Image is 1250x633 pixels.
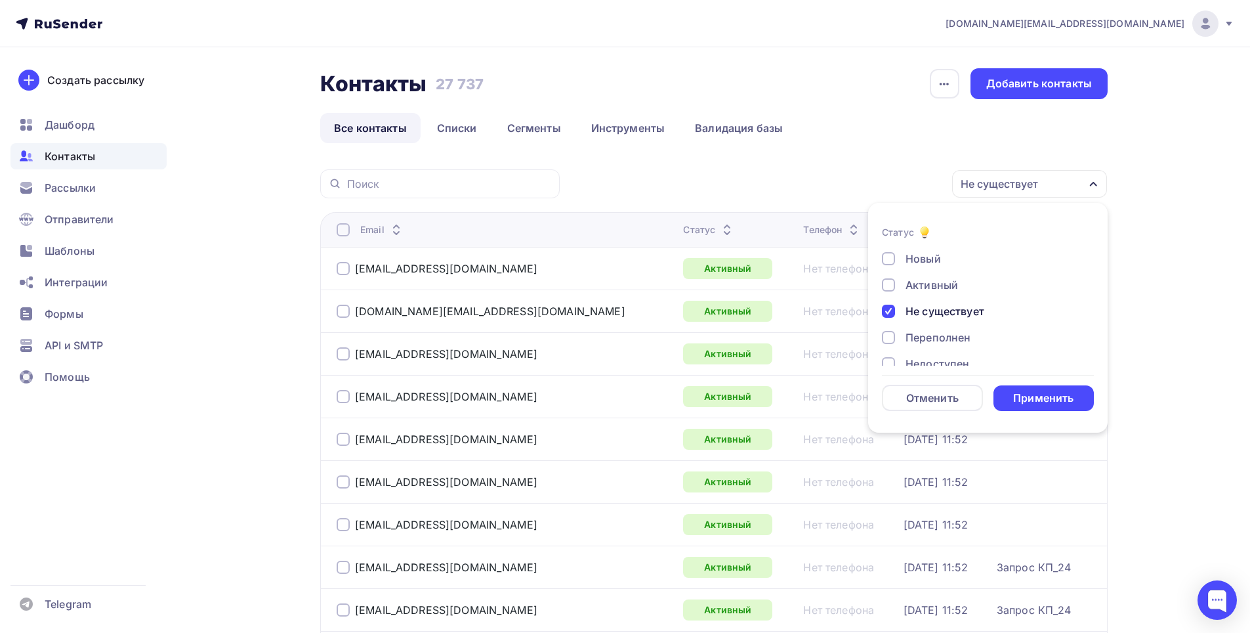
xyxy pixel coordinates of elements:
[493,113,575,143] a: Сегменты
[683,343,772,364] a: Активный
[904,518,969,531] a: [DATE] 11:52
[906,356,969,372] div: Недоступен
[45,148,95,164] span: Контакты
[997,603,1072,617] a: Запрос КП_24
[1013,391,1073,406] div: Применить
[10,143,167,169] a: Контакты
[803,223,862,236] div: Телефон
[946,17,1184,30] span: [DOMAIN_NAME][EMAIL_ADDRESS][DOMAIN_NAME]
[803,390,874,403] a: Нет телефона
[45,369,90,385] span: Помощь
[320,71,427,97] h2: Контакты
[355,433,537,446] a: [EMAIL_ADDRESS][DOMAIN_NAME]
[906,303,984,319] div: Не существует
[47,72,144,88] div: Создать рассылку
[904,433,969,446] a: [DATE] 11:52
[355,262,537,275] a: [EMAIL_ADDRESS][DOMAIN_NAME]
[45,243,94,259] span: Шаблоны
[803,518,874,531] a: Нет телефона
[683,223,735,236] div: Статус
[355,390,537,403] a: [EMAIL_ADDRESS][DOMAIN_NAME]
[683,557,772,578] a: Активный
[577,113,679,143] a: Инструменты
[803,603,874,617] a: Нет телефона
[997,561,1072,574] a: Запрос КП_24
[355,603,537,617] a: [EMAIL_ADDRESS][DOMAIN_NAME]
[683,429,772,450] a: Активный
[803,475,874,489] a: Нет телефона
[45,180,96,196] span: Рассылки
[681,113,797,143] a: Валидация базы
[10,301,167,327] a: Формы
[320,113,421,143] a: Все контакты
[803,433,874,446] div: Нет телефона
[683,514,772,535] a: Активный
[904,561,969,574] a: [DATE] 11:52
[904,475,969,489] a: [DATE] 11:52
[868,203,1108,433] ul: Не существует
[45,211,114,227] span: Отправители
[10,112,167,138] a: Дашборд
[45,306,83,322] span: Формы
[803,561,874,574] a: Нет телефона
[10,175,167,201] a: Рассылки
[961,176,1038,192] div: Не существует
[683,600,772,621] a: Активный
[803,262,874,275] a: Нет телефона
[906,390,959,406] div: Отменить
[683,386,772,407] a: Активный
[10,238,167,264] a: Шаблоны
[906,330,970,345] div: Переполнен
[45,117,94,133] span: Дашборд
[360,223,404,236] div: Email
[683,471,772,492] a: Активный
[803,347,874,360] a: Нет телефона
[803,305,874,318] a: Нет телефона
[904,603,969,617] a: [DATE] 11:52
[946,11,1234,37] a: [DOMAIN_NAME][EMAIL_ADDRESS][DOMAIN_NAME]
[683,258,772,279] a: Активный
[906,277,958,293] div: Активный
[10,206,167,232] a: Отправители
[355,305,625,318] a: [DOMAIN_NAME][EMAIL_ADDRESS][DOMAIN_NAME]
[355,561,537,574] a: [EMAIL_ADDRESS][DOMAIN_NAME]
[45,596,91,612] span: Telegram
[355,347,537,360] a: [EMAIL_ADDRESS][DOMAIN_NAME]
[355,475,537,489] a: [EMAIL_ADDRESS][DOMAIN_NAME]
[951,169,1108,198] button: Не существует
[683,301,772,322] a: Активный
[355,518,537,531] a: [EMAIL_ADDRESS][DOMAIN_NAME]
[986,76,1092,91] div: Добавить контакты
[882,226,914,239] div: Статус
[45,274,108,290] span: Интеграции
